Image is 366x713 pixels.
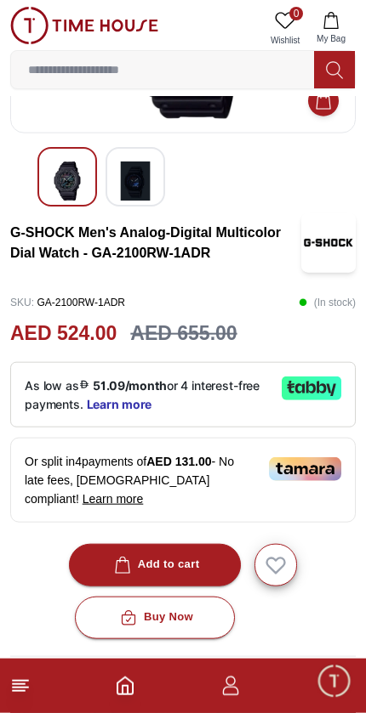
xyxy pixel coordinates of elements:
[75,597,235,639] button: Buy Now
[264,7,306,50] a: 0Wishlist
[10,297,34,308] span: SKU :
[130,319,237,348] h3: AED 655.00
[289,7,303,20] span: 0
[10,290,125,315] p: GA-2100RW-1ADR
[10,7,158,44] img: ...
[308,86,339,116] button: Add to Cart
[301,213,356,273] img: G-SHOCK Men's Analog-Digital Multicolor Dial Watch - GA-2100RW-1ADR
[69,544,242,586] button: Add to cart
[316,663,353,700] div: Chat Widget
[115,676,135,696] a: Home
[52,161,83,201] img: G-SHOCK Men's Analog-Digital Multicolor Dial Watch - GA-2100RW-1ADR
[310,32,352,45] span: My Bag
[299,290,356,315] p: ( In stock )
[10,438,356,523] div: Or split in 4 payments of - No late fees, [DEMOGRAPHIC_DATA] compliant!
[83,492,144,506] span: Learn more
[10,319,117,348] h2: AED 524.00
[264,34,306,47] span: Wishlist
[111,555,200,574] div: Add to cart
[117,608,193,627] div: Buy Now
[306,7,356,50] button: My Bag
[146,455,211,468] span: AED 131.00
[269,457,341,481] img: Tamara
[120,161,151,201] img: G-SHOCK Men's Analog-Digital Multicolor Dial Watch - GA-2100RW-1ADR
[10,223,301,263] h3: G-SHOCK Men's Analog-Digital Multicolor Dial Watch - GA-2100RW-1ADR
